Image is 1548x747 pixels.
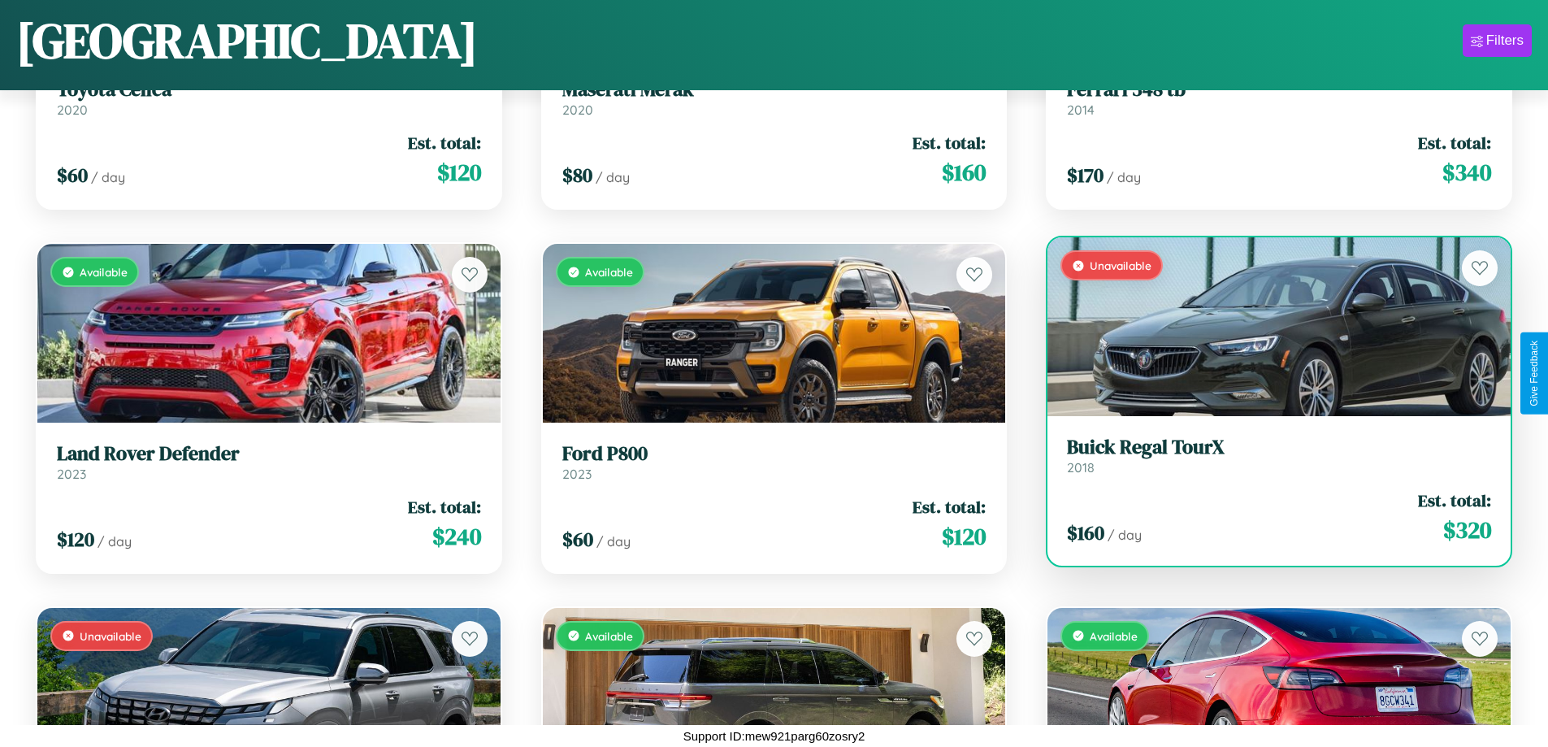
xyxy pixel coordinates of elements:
span: $ 60 [562,526,593,553]
a: Ferrari 348 tb2014 [1067,78,1491,118]
span: $ 340 [1442,156,1491,189]
span: Available [80,265,128,279]
span: $ 160 [1067,519,1104,546]
h3: Buick Regal TourX [1067,436,1491,459]
span: / day [1108,527,1142,543]
a: Ford P8002023 [562,442,986,482]
a: Land Rover Defender2023 [57,442,481,482]
span: Unavailable [1090,258,1151,272]
p: Support ID: mew921parg60zosry2 [683,725,865,747]
span: $ 240 [432,520,481,553]
h3: Ferrari 348 tb [1067,78,1491,102]
span: $ 80 [562,162,592,189]
span: Est. total: [913,131,986,154]
span: Available [585,629,633,643]
span: Est. total: [913,495,986,519]
span: $ 170 [1067,162,1104,189]
span: $ 120 [942,520,986,553]
h3: Maserati Merak [562,78,986,102]
a: Toyota Celica2020 [57,78,481,118]
span: / day [1107,169,1141,185]
span: $ 120 [437,156,481,189]
span: / day [91,169,125,185]
span: $ 160 [942,156,986,189]
div: Filters [1486,33,1524,49]
span: Available [1090,629,1138,643]
span: Unavailable [80,629,141,643]
div: Give Feedback [1528,341,1540,406]
span: / day [596,533,631,549]
span: Available [585,265,633,279]
h3: Toyota Celica [57,78,481,102]
h1: [GEOGRAPHIC_DATA] [16,7,478,74]
span: 2020 [562,102,593,118]
span: 2018 [1067,459,1095,476]
span: / day [596,169,630,185]
span: Est. total: [408,131,481,154]
span: $ 60 [57,162,88,189]
a: Maserati Merak2020 [562,78,986,118]
span: $ 320 [1443,514,1491,546]
span: Est. total: [1418,131,1491,154]
h3: Ford P800 [562,442,986,466]
span: 2014 [1067,102,1095,118]
span: Est. total: [1418,489,1491,512]
span: 2020 [57,102,88,118]
span: 2023 [57,466,86,482]
span: Est. total: [408,495,481,519]
span: / day [98,533,132,549]
a: Buick Regal TourX2018 [1067,436,1491,476]
button: Filters [1463,24,1532,57]
h3: Land Rover Defender [57,442,481,466]
span: 2023 [562,466,592,482]
span: $ 120 [57,526,94,553]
